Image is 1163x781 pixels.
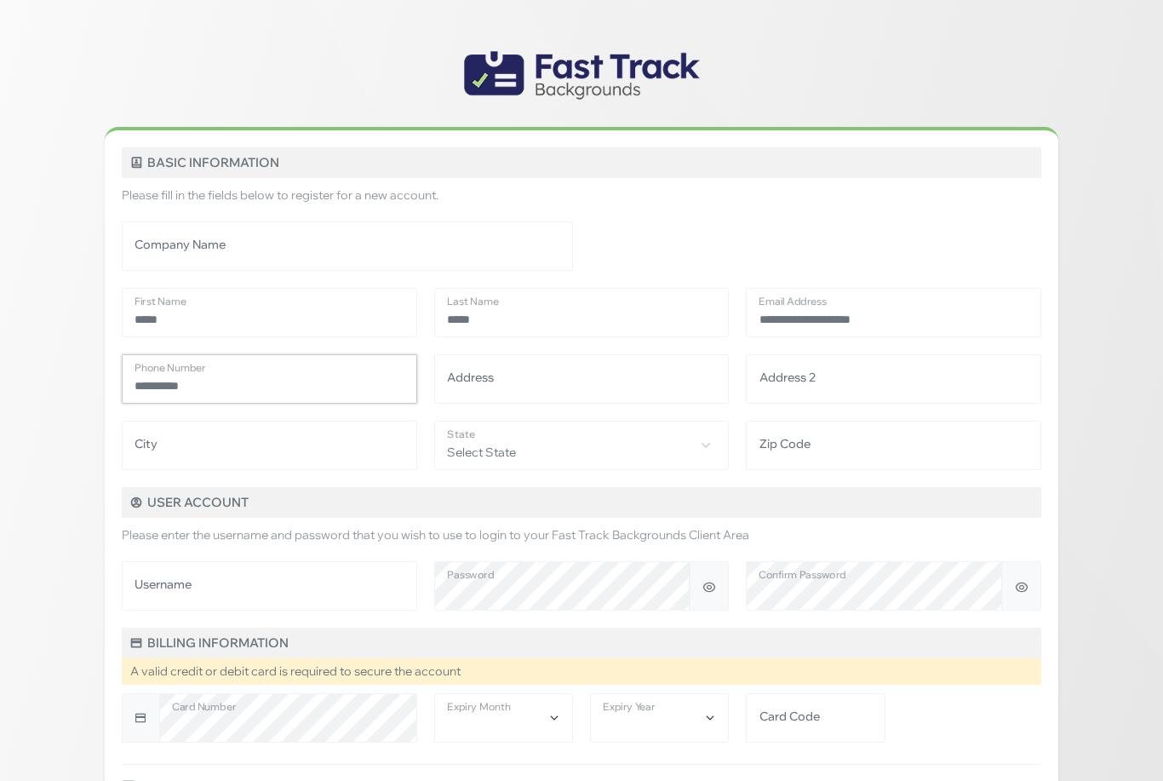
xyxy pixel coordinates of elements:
span: Select State [434,421,730,470]
h5: Basic Information [122,147,1041,178]
span: Select State [435,422,729,468]
p: Please fill in the fields below to register for a new account. [122,187,1041,204]
h5: User Account [122,487,1041,518]
p: Please enter the username and password that you wish to use to login to your Fast Track Backgroun... [122,526,1041,544]
h5: Billing Information [122,628,1041,658]
div: A valid credit or debit card is required to secure the account [122,658,1041,685]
